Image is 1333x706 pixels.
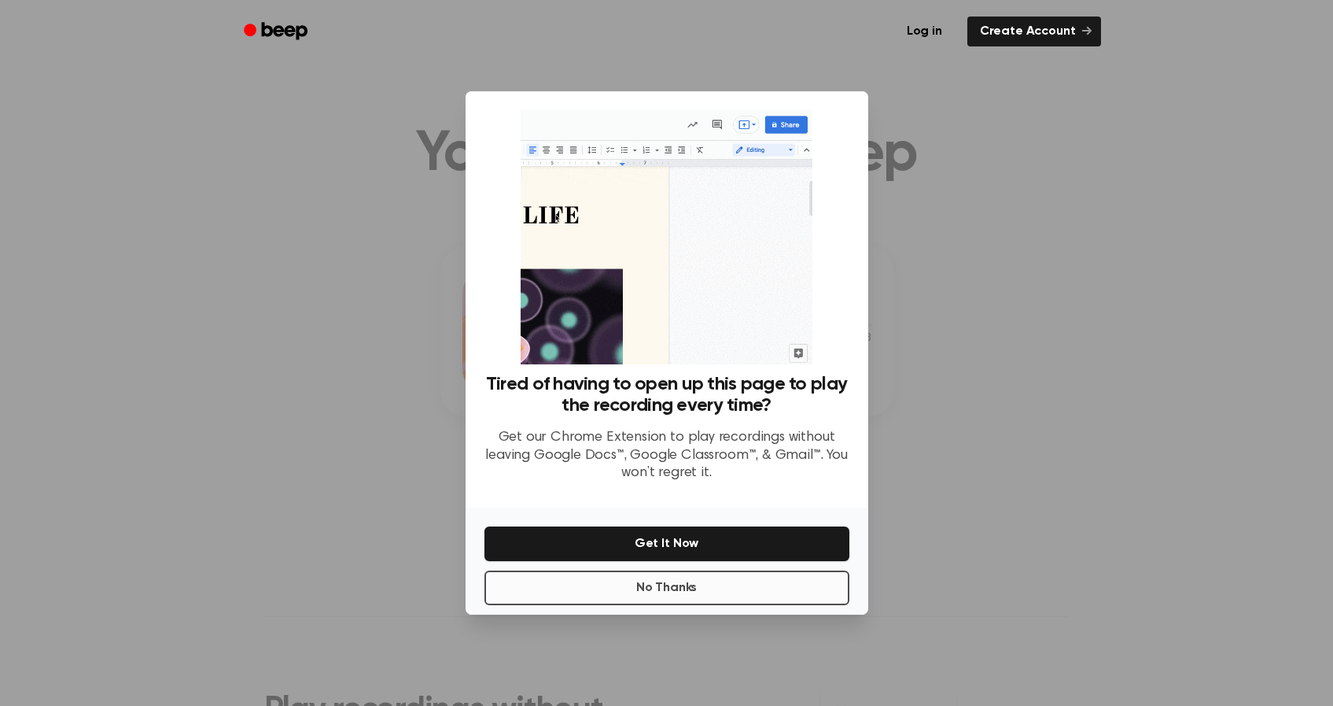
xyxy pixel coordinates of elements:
button: Get It Now [484,527,849,561]
img: Beep extension in action [521,110,812,364]
p: Get our Chrome Extension to play recordings without leaving Google Docs™, Google Classroom™, & Gm... [484,429,849,482]
a: Create Account [967,17,1101,46]
a: Beep [233,17,322,47]
button: No Thanks [484,571,849,605]
a: Log in [891,13,958,50]
h3: Tired of having to open up this page to play the recording every time? [484,374,849,416]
